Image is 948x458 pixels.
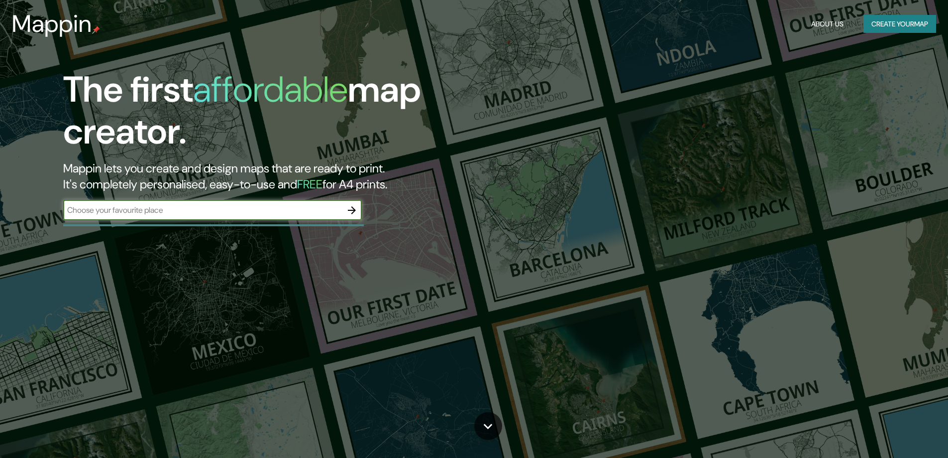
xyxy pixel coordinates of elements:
[297,176,322,192] h5: FREE
[63,204,342,216] input: Choose your favourite place
[193,66,348,113] h1: affordable
[807,15,847,33] button: About Us
[863,15,936,33] button: Create yourmap
[63,160,537,192] h2: Mappin lets you create and design maps that are ready to print. It's completely personalised, eas...
[63,69,537,160] h1: The first map creator.
[12,10,92,38] h3: Mappin
[92,26,100,34] img: mappin-pin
